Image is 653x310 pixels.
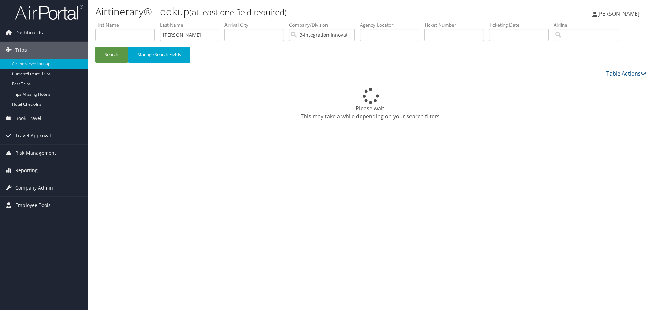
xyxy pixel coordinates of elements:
[95,88,646,120] div: Please wait. This may take a while depending on your search filters.
[489,21,554,28] label: Ticketing Date
[606,70,646,77] a: Table Actions
[15,179,53,196] span: Company Admin
[592,3,646,24] a: [PERSON_NAME]
[189,6,287,18] small: (at least one field required)
[15,197,51,214] span: Employee Tools
[15,4,83,20] img: airportal-logo.png
[15,110,41,127] span: Book Travel
[224,21,289,28] label: Arrival City
[15,42,27,59] span: Trips
[597,10,639,17] span: [PERSON_NAME]
[424,21,489,28] label: Ticket Number
[160,21,224,28] label: Last Name
[15,162,38,179] span: Reporting
[15,24,43,41] span: Dashboards
[289,21,360,28] label: Company/Division
[95,4,463,19] h1: Airtinerary® Lookup
[554,21,624,28] label: Airline
[128,47,190,63] button: Manage Search Fields
[15,145,56,162] span: Risk Management
[360,21,424,28] label: Agency Locator
[95,21,160,28] label: First Name
[95,47,128,63] button: Search
[15,127,51,144] span: Travel Approval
